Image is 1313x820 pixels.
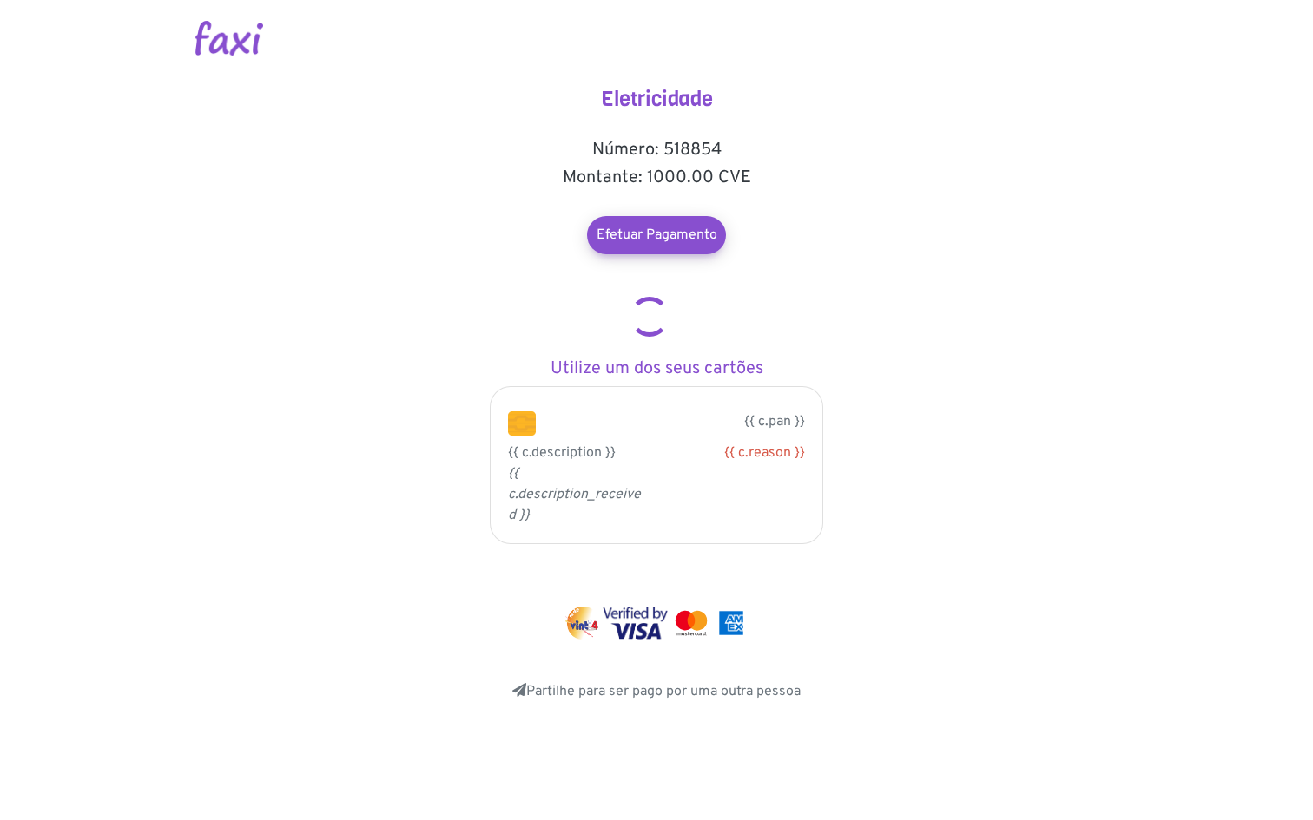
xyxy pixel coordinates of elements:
[512,683,801,700] a: Partilhe para ser pago por uma outra pessoa
[508,411,536,436] img: chip.png
[671,607,711,640] img: mastercard
[565,607,600,640] img: vinti4
[670,443,805,463] div: {{ c.reason }}
[603,607,668,640] img: visa
[562,411,805,432] p: {{ c.pan }}
[483,140,830,161] h5: Número: 518854
[508,444,616,462] span: {{ c.description }}
[483,358,830,379] h5: Utilize um dos seus cartões
[483,167,830,188] h5: Montante: 1000.00 CVE
[508,465,641,524] i: {{ c.description_received }}
[715,607,748,640] img: mastercard
[483,87,830,112] h4: Eletricidade
[587,216,726,254] a: Efetuar Pagamento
